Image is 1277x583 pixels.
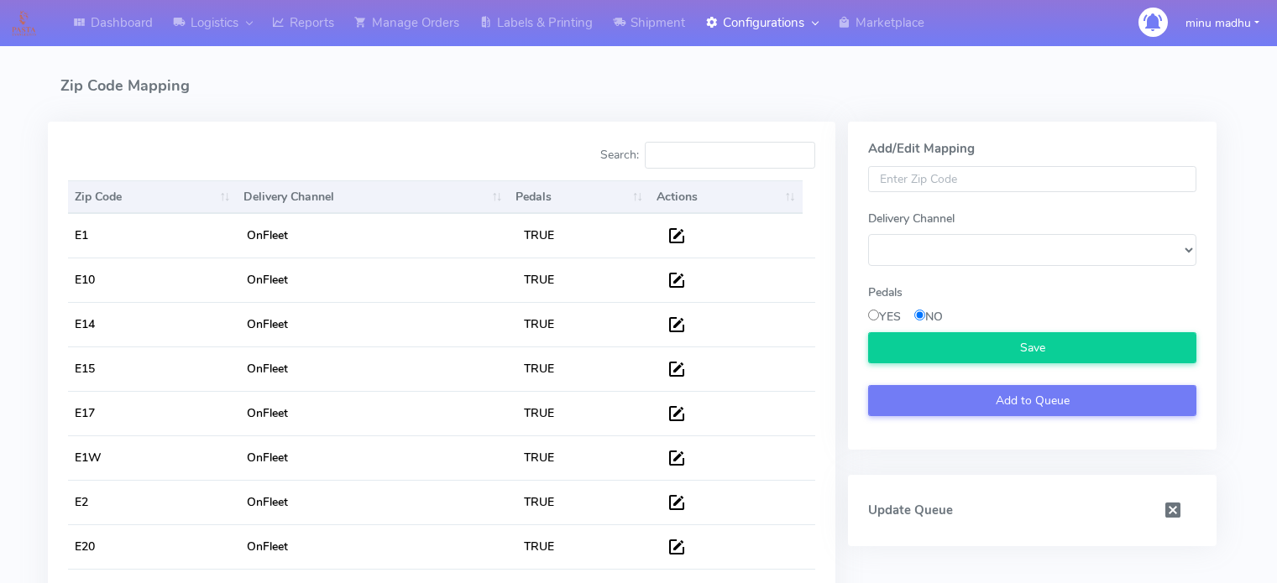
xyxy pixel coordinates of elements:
[517,435,661,480] td: TRUE
[650,180,803,214] th: Actions: activate to sort column ascending
[517,214,661,258] td: TRUE
[868,332,1196,363] button: Save
[68,180,237,214] th: Zip Code: activate to sort column ascending
[868,385,1196,416] button: Add to Queue
[68,302,240,346] td: E14
[645,142,815,169] input: Search:
[868,210,955,227] label: Delivery Channel
[914,308,943,325] label: NO
[68,480,240,524] td: E2
[68,435,240,480] td: E1W
[517,302,661,346] td: TRUE
[68,524,240,569] td: E20
[517,391,661,435] td: TRUE
[240,346,517,391] td: OnFleet
[240,524,517,569] td: OnFleet
[240,214,517,258] td: OnFleet
[240,302,517,346] td: OnFleet
[240,258,517,302] td: OnFleet
[240,391,517,435] td: OnFleet
[517,480,661,524] td: TRUE
[517,258,661,302] td: TRUE
[914,310,925,320] input: NO
[517,346,661,391] td: TRUE
[517,524,661,569] td: TRUE
[868,166,1196,193] input: Enter Zip Code
[237,180,509,214] th: Delivery Channel: activate to sort column ascending
[68,258,240,302] td: E10
[868,142,1196,156] h5: Add/Edit Mapping
[68,346,240,391] td: E15
[60,50,1217,122] h4: Zip Code Mapping
[868,308,901,325] label: YES
[68,214,240,258] td: E1
[868,284,903,301] label: Pedals
[856,503,1150,518] h5: Update Queue
[1173,6,1272,40] button: minu madhu
[68,391,240,435] td: E17
[240,480,517,524] td: OnFleet
[600,142,815,169] label: Search:
[240,435,517,480] td: OnFleet
[509,180,650,214] th: Pedals: activate to sort column ascending
[868,310,879,320] input: YES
